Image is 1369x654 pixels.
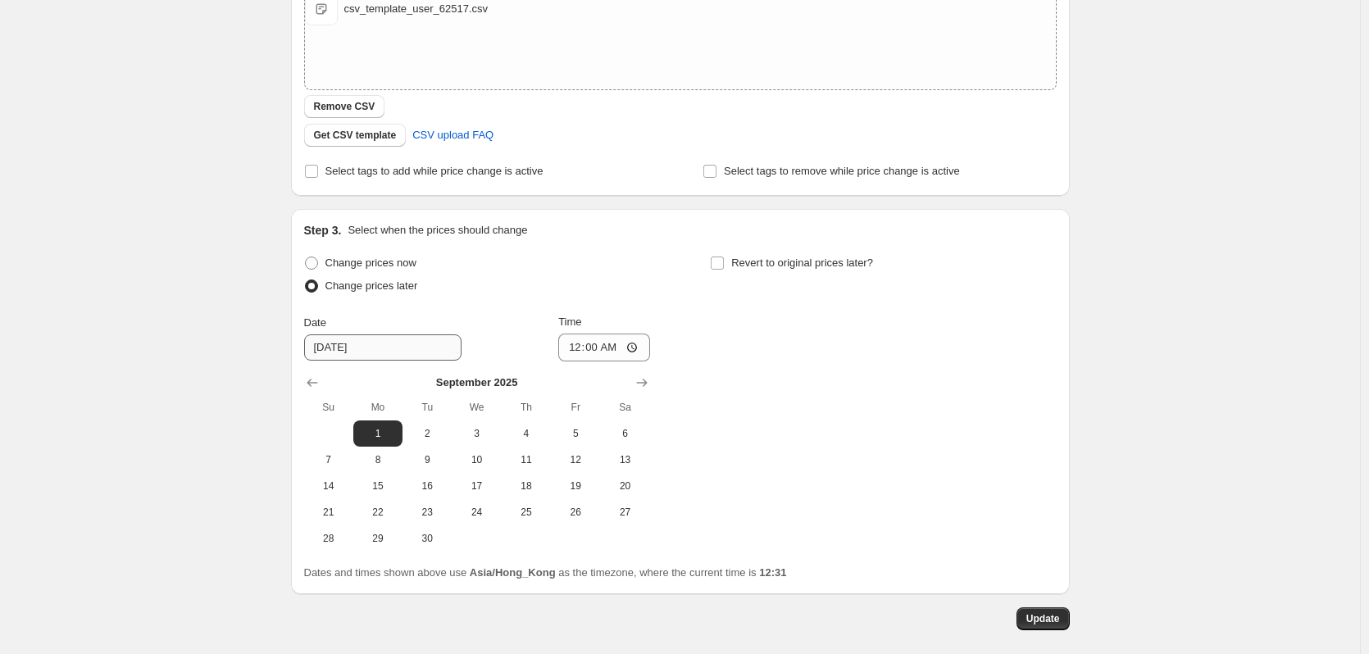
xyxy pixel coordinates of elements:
[508,401,544,414] span: Th
[409,401,445,414] span: Tu
[344,1,489,17] div: csv_template_user_62517.csv
[353,525,403,552] button: Monday September 29 2025
[557,453,594,466] span: 12
[360,532,396,545] span: 29
[551,420,600,447] button: Friday September 5 2025
[508,479,544,493] span: 18
[314,129,397,142] span: Get CSV template
[759,566,786,579] b: 12:31
[409,506,445,519] span: 23
[348,222,527,238] p: Select when the prices should change
[360,427,396,440] span: 1
[325,279,418,292] span: Change prices later
[458,453,494,466] span: 10
[311,532,347,545] span: 28
[409,532,445,545] span: 30
[607,479,643,493] span: 20
[470,566,556,579] b: Asia/Hong_Kong
[508,506,544,519] span: 25
[311,506,347,519] span: 21
[353,473,403,499] button: Monday September 15 2025
[600,473,649,499] button: Saturday September 20 2025
[600,499,649,525] button: Saturday September 27 2025
[502,447,551,473] button: Thursday September 11 2025
[557,479,594,493] span: 19
[403,420,452,447] button: Tuesday September 2 2025
[458,427,494,440] span: 3
[325,165,544,177] span: Select tags to add while price change is active
[304,473,353,499] button: Sunday September 14 2025
[551,394,600,420] th: Friday
[458,506,494,519] span: 24
[311,453,347,466] span: 7
[304,447,353,473] button: Sunday September 7 2025
[304,316,326,329] span: Date
[724,165,960,177] span: Select tags to remove while price change is active
[452,499,501,525] button: Wednesday September 24 2025
[452,447,501,473] button: Wednesday September 10 2025
[403,499,452,525] button: Tuesday September 23 2025
[304,566,787,579] span: Dates and times shown above use as the timezone, where the current time is
[600,447,649,473] button: Saturday September 13 2025
[1017,607,1070,630] button: Update
[360,453,396,466] span: 8
[353,394,403,420] th: Monday
[600,394,649,420] th: Saturday
[557,401,594,414] span: Fr
[304,525,353,552] button: Sunday September 28 2025
[1026,612,1060,625] span: Update
[325,257,416,269] span: Change prices now
[353,447,403,473] button: Monday September 8 2025
[630,371,653,394] button: Show next month, October 2025
[403,394,452,420] th: Tuesday
[508,453,544,466] span: 11
[600,420,649,447] button: Saturday September 6 2025
[607,453,643,466] span: 13
[502,473,551,499] button: Thursday September 18 2025
[452,473,501,499] button: Wednesday September 17 2025
[458,401,494,414] span: We
[508,427,544,440] span: 4
[731,257,873,269] span: Revert to original prices later?
[557,427,594,440] span: 5
[304,499,353,525] button: Sunday September 21 2025
[360,506,396,519] span: 22
[558,316,581,328] span: Time
[412,127,493,143] span: CSV upload FAQ
[403,122,503,148] a: CSV upload FAQ
[551,447,600,473] button: Friday September 12 2025
[304,222,342,238] h2: Step 3.
[353,499,403,525] button: Monday September 22 2025
[607,401,643,414] span: Sa
[502,394,551,420] th: Thursday
[557,506,594,519] span: 26
[353,420,403,447] button: Monday September 1 2025
[304,334,462,361] input: 8/29/2025
[551,499,600,525] button: Friday September 26 2025
[409,479,445,493] span: 16
[607,506,643,519] span: 27
[502,420,551,447] button: Thursday September 4 2025
[304,95,385,118] button: Remove CSV
[458,479,494,493] span: 17
[558,334,650,361] input: 12:00
[304,124,407,147] button: Get CSV template
[452,420,501,447] button: Wednesday September 3 2025
[551,473,600,499] button: Friday September 19 2025
[403,473,452,499] button: Tuesday September 16 2025
[409,453,445,466] span: 9
[301,371,324,394] button: Show previous month, August 2025
[409,427,445,440] span: 2
[314,100,375,113] span: Remove CSV
[360,401,396,414] span: Mo
[403,525,452,552] button: Tuesday September 30 2025
[452,394,501,420] th: Wednesday
[403,447,452,473] button: Tuesday September 9 2025
[311,479,347,493] span: 14
[304,394,353,420] th: Sunday
[311,401,347,414] span: Su
[502,499,551,525] button: Thursday September 25 2025
[607,427,643,440] span: 6
[360,479,396,493] span: 15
